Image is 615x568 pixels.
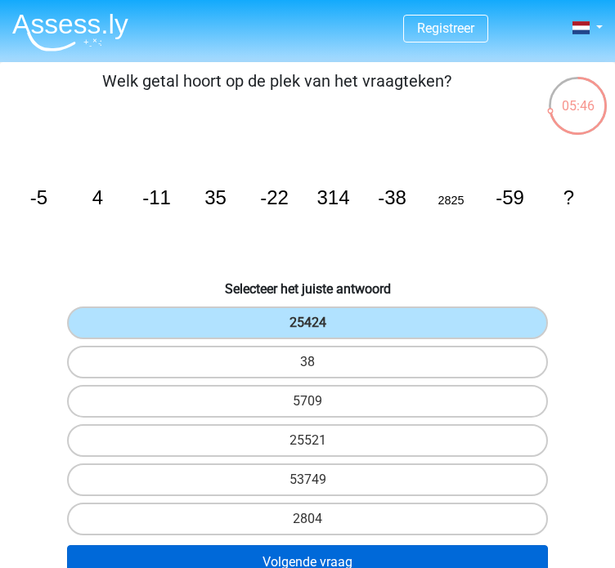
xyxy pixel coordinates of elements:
label: 2804 [67,503,547,535]
h6: Selecteer het juiste antwoord [7,278,608,297]
a: Registreer [417,20,474,36]
label: 25424 [67,306,547,339]
img: Assessly [12,13,128,51]
div: 05:46 [547,75,608,116]
p: Welk getal hoort op de plek van het vraagteken? [7,69,547,118]
tspan: -5 [30,186,47,208]
tspan: -59 [496,186,524,208]
label: 25521 [67,424,547,457]
label: 5709 [67,385,547,418]
label: 53749 [67,463,547,496]
label: 38 [67,346,547,378]
tspan: -11 [142,186,171,208]
tspan: 2825 [438,194,464,207]
tspan: 35 [204,186,227,208]
tspan: 314 [316,186,349,208]
tspan: -38 [378,186,406,208]
tspan: -22 [260,186,289,208]
tspan: ? [563,186,574,208]
tspan: 4 [92,186,103,208]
